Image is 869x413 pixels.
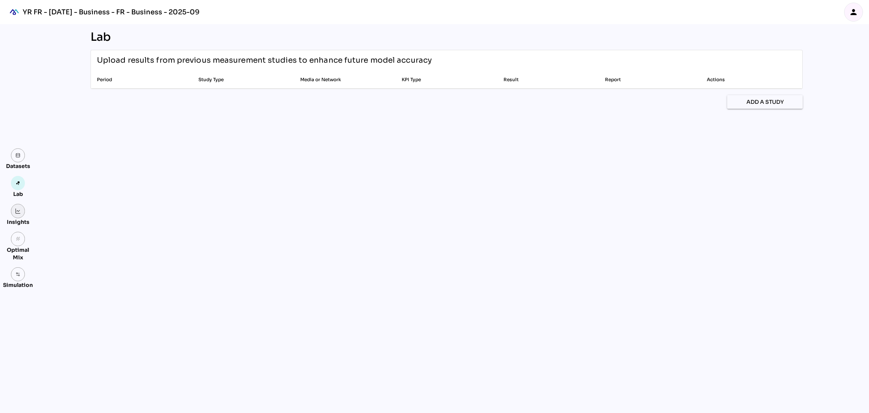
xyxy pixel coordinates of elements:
[15,153,21,158] img: data.svg
[15,208,21,214] img: graph.svg
[6,4,23,20] div: mediaROI
[15,180,21,186] img: lab.svg
[497,71,599,89] th: Result
[91,30,803,44] div: Lab
[727,95,803,109] button: Add a study
[746,97,784,106] span: Add a study
[10,190,26,198] div: Lab
[23,8,200,17] div: YR FR - [DATE] - Business - FR - Business - 2025-09
[192,71,294,89] th: Study Type
[701,71,802,89] th: Actions
[15,272,21,277] img: settings.svg
[7,218,29,226] div: Insights
[6,162,30,170] div: Datasets
[3,246,33,261] div: Optimal Mix
[396,71,497,89] th: KPI Type
[91,71,192,89] th: Period
[849,8,858,17] i: person
[3,281,33,289] div: Simulation
[97,55,432,66] div: Upload results from previous measurement studies to enhance future model accuracy
[599,71,700,89] th: Report
[15,236,21,242] i: grain
[294,71,396,89] th: Media or Network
